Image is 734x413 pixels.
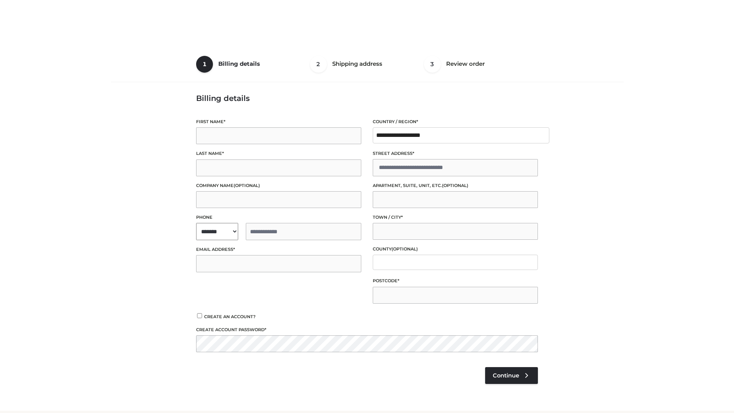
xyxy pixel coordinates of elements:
label: Email address [196,246,361,253]
span: Create an account? [204,314,256,319]
span: Shipping address [332,60,382,67]
span: 1 [196,56,213,73]
label: Street address [373,150,538,157]
label: Apartment, suite, unit, etc. [373,182,538,189]
h3: Billing details [196,94,538,103]
label: First name [196,118,361,125]
span: Continue [493,372,519,379]
label: Last name [196,150,361,157]
label: Town / City [373,214,538,221]
span: 3 [424,56,441,73]
label: County [373,246,538,253]
label: Country / Region [373,118,538,125]
span: (optional) [234,183,260,188]
span: Review order [446,60,485,67]
label: Create account password [196,326,538,333]
a: Continue [485,367,538,384]
span: 2 [310,56,327,73]
span: Billing details [218,60,260,67]
span: (optional) [442,183,468,188]
label: Company name [196,182,361,189]
label: Phone [196,214,361,221]
label: Postcode [373,277,538,285]
span: (optional) [391,246,418,252]
input: Create an account? [196,313,203,318]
